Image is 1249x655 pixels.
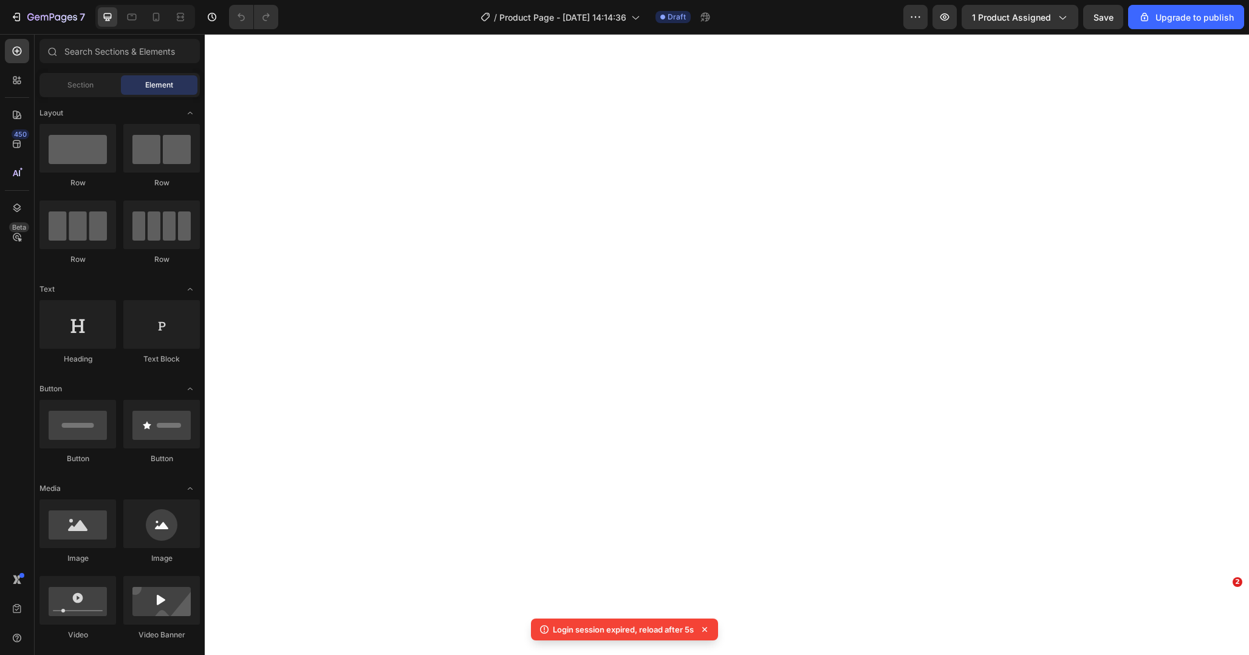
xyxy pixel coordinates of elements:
[5,5,91,29] button: 7
[180,279,200,299] span: Toggle open
[123,629,200,640] div: Video Banner
[80,10,85,24] p: 7
[39,483,61,494] span: Media
[123,453,200,464] div: Button
[1233,577,1242,587] span: 2
[39,177,116,188] div: Row
[180,103,200,123] span: Toggle open
[1138,11,1234,24] div: Upgrade to publish
[962,5,1078,29] button: 1 product assigned
[39,453,116,464] div: Button
[1093,12,1114,22] span: Save
[123,354,200,365] div: Text Block
[1208,595,1237,625] iframe: Intercom live chat
[39,254,116,265] div: Row
[39,39,200,63] input: Search Sections & Elements
[67,80,94,91] span: Section
[668,12,686,22] span: Draft
[499,11,626,24] span: Product Page - [DATE] 14:14:36
[1083,5,1123,29] button: Save
[12,129,29,139] div: 450
[123,553,200,564] div: Image
[205,34,1249,655] iframe: Design area
[1128,5,1244,29] button: Upgrade to publish
[972,11,1051,24] span: 1 product assigned
[39,354,116,365] div: Heading
[39,629,116,640] div: Video
[553,623,694,636] p: Login session expired, reload after 5s
[123,177,200,188] div: Row
[229,5,278,29] div: Undo/Redo
[180,479,200,498] span: Toggle open
[39,383,62,394] span: Button
[145,80,173,91] span: Element
[39,284,55,295] span: Text
[39,108,63,118] span: Layout
[180,379,200,399] span: Toggle open
[9,222,29,232] div: Beta
[494,11,497,24] span: /
[123,254,200,265] div: Row
[39,553,116,564] div: Image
